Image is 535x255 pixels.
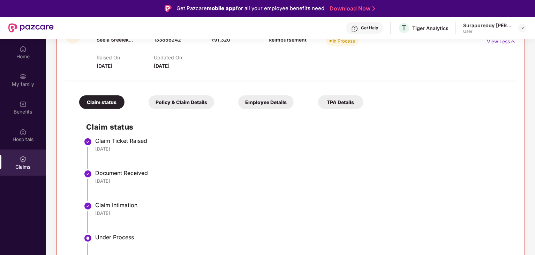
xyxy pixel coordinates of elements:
[269,37,307,43] span: Reimbursement
[330,5,373,12] a: Download Now
[97,37,133,43] span: Seela Sreelek...
[95,202,509,209] div: Claim Intimation
[176,4,324,13] div: Get Pazcare for all your employee benefits need
[97,54,154,60] p: Raised On
[463,22,512,29] div: Surapureddy [PERSON_NAME]
[520,25,525,31] img: svg+xml;base64,PHN2ZyBpZD0iRHJvcGRvd24tMzJ4MzIiIHhtbG5zPSJodHRwOi8vd3d3LnczLm9yZy8yMDAwL3N2ZyIgd2...
[20,128,27,135] img: svg+xml;base64,PHN2ZyBpZD0iSG9zcGl0YWxzIiB4bWxucz0iaHR0cDovL3d3dy53My5vcmcvMjAwMC9zdmciIHdpZHRoPS...
[463,29,512,34] div: User
[95,234,509,241] div: Under Process
[20,101,27,108] img: svg+xml;base64,PHN2ZyBpZD0iQmVuZWZpdHMiIHhtbG5zPSJodHRwOi8vd3d3LnczLm9yZy8yMDAwL3N2ZyIgd2lkdGg9Ij...
[95,169,509,176] div: Document Received
[84,202,92,210] img: svg+xml;base64,PHN2ZyBpZD0iU3RlcC1Eb25lLTMyeDMyIiB4bWxucz0iaHR0cDovL3d3dy53My5vcmcvMjAwMC9zdmciIH...
[84,170,92,178] img: svg+xml;base64,PHN2ZyBpZD0iU3RlcC1Eb25lLTMyeDMyIiB4bWxucz0iaHR0cDovL3d3dy53My5vcmcvMjAwMC9zdmciIH...
[412,25,449,31] div: Tiger Analytics
[95,210,509,216] div: [DATE]
[165,5,172,12] img: Logo
[361,25,378,31] div: Get Help
[510,38,516,45] img: svg+xml;base64,PHN2ZyB4bWxucz0iaHR0cDovL3d3dy53My5vcmcvMjAwMC9zdmciIHdpZHRoPSIxNyIgaGVpZ2h0PSIxNy...
[20,45,27,52] img: svg+xml;base64,PHN2ZyBpZD0iSG9tZSIgeG1sbnM9Imh0dHA6Ly93d3cudzMub3JnLzIwMDAvc3ZnIiB3aWR0aD0iMjAiIG...
[318,95,363,109] div: TPA Details
[95,178,509,184] div: [DATE]
[84,234,92,242] img: svg+xml;base64,PHN2ZyBpZD0iU3RlcC1BY3RpdmUtMzJ4MzIiIHhtbG5zPSJodHRwOi8vd3d3LnczLm9yZy8yMDAwL3N2Zy...
[20,156,27,163] img: svg+xml;base64,PHN2ZyBpZD0iQ2xhaW0iIHhtbG5zPSJodHRwOi8vd3d3LnczLm9yZy8yMDAwL3N2ZyIgd2lkdGg9IjIwIi...
[238,95,294,109] div: Employee Details
[154,63,169,69] span: [DATE]
[207,5,236,12] strong: mobile app
[372,5,375,12] img: Stroke
[402,24,406,32] span: T
[333,37,355,44] div: In Process
[79,95,125,109] div: Claim status
[351,25,358,32] img: svg+xml;base64,PHN2ZyBpZD0iSGVscC0zMngzMiIgeG1sbnM9Imh0dHA6Ly93d3cudzMub3JnLzIwMDAvc3ZnIiB3aWR0aD...
[95,137,509,144] div: Claim Ticket Raised
[154,54,211,60] p: Updated On
[97,63,112,69] span: [DATE]
[154,37,181,43] span: 133856242
[487,36,516,45] p: View Less
[95,146,509,152] div: [DATE]
[20,73,27,80] img: svg+xml;base64,PHN2ZyB3aWR0aD0iMjAiIGhlaWdodD0iMjAiIHZpZXdCb3g9IjAgMCAyMCAyMCIgZmlsbD0ibm9uZSIgeG...
[8,23,54,32] img: New Pazcare Logo
[86,121,509,133] h2: Claim status
[84,138,92,146] img: svg+xml;base64,PHN2ZyBpZD0iU3RlcC1Eb25lLTMyeDMyIiB4bWxucz0iaHR0cDovL3d3dy53My5vcmcvMjAwMC9zdmciIH...
[149,95,214,109] div: Policy & Claim Details
[211,37,230,43] span: ₹91,320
